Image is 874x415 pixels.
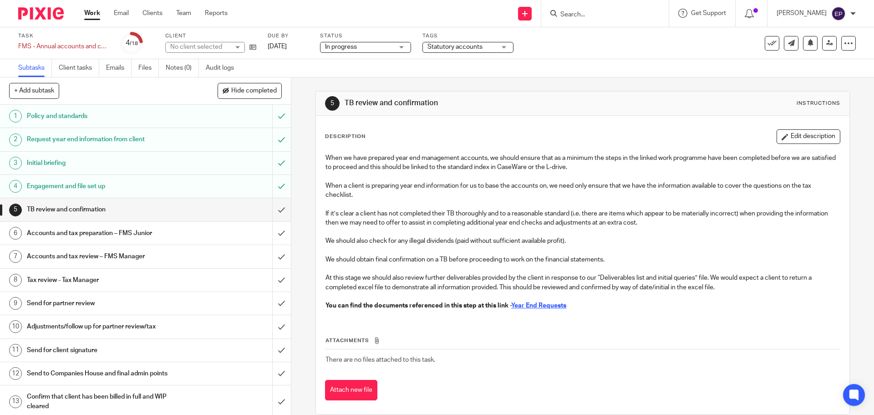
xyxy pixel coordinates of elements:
button: Attach new file [325,380,377,400]
p: At this stage we should also review further deliverables provided by the client in response to ou... [325,273,839,292]
span: Hide completed [231,87,277,95]
h1: Send for partner review [27,297,184,310]
a: Notes (0) [166,59,199,77]
div: 1 [9,110,22,123]
a: Year End Requests [511,302,566,309]
h1: Initial briefing [27,156,184,170]
a: Subtasks [18,59,52,77]
p: [PERSON_NAME] [777,9,827,18]
span: There are no files attached to this task. [325,357,435,363]
h1: Accounts and tax preparation – FMS Junior [27,226,184,240]
h1: Accounts and tax review – FMS Manager [27,250,184,263]
h1: Tax review - Tax Manager [27,273,184,287]
a: Reports [205,9,228,18]
div: No client selected [170,42,229,51]
strong: You can find the documents referenced in this step at this link - [325,302,511,309]
h1: TB review and confirmation [345,98,602,108]
a: Client tasks [59,59,99,77]
div: 10 [9,320,22,333]
h1: Adjustments/follow up for partner review/tax [27,320,184,333]
a: Email [114,9,129,18]
h1: Request year end information from client [27,133,184,146]
div: 9 [9,297,22,310]
label: Client [165,32,256,40]
h1: Engagement and file set up [27,179,184,193]
h1: Send to Companies House and final admin points [27,367,184,380]
h1: Policy and standards [27,109,184,123]
label: Task [18,32,109,40]
label: Status [320,32,411,40]
div: 6 [9,227,22,240]
h1: Send for client signature [27,343,184,357]
div: 2 [9,133,22,146]
div: 11 [9,344,22,357]
span: Attachments [325,338,369,343]
div: 4 [9,180,22,193]
span: [DATE] [268,43,287,50]
p: If it’s clear a client has not completed their TB thoroughly and to a reasonable standard (i.e. t... [325,209,839,228]
div: 5 [9,204,22,216]
a: Audit logs [206,59,241,77]
div: Instructions [797,100,840,107]
button: Hide completed [218,83,282,98]
div: 13 [9,395,22,408]
img: svg%3E [831,6,846,21]
a: Files [138,59,159,77]
div: 12 [9,367,22,380]
div: 7 [9,250,22,263]
span: Statutory accounts [427,44,483,50]
h1: Confirm that client has been billed in full and WIP cleared [27,390,184,413]
span: In progress [325,44,357,50]
div: FMS - Annual accounts and corporation tax - August 2024 [18,42,109,51]
label: Due by [268,32,309,40]
div: 4 [126,38,138,48]
p: We should obtain final confirmation on a TB before proceeding to work on the financial statements. [325,255,839,264]
label: Tags [422,32,513,40]
h1: TB review and confirmation [27,203,184,216]
a: Work [84,9,100,18]
p: Description [325,133,366,140]
button: Edit description [777,129,840,144]
a: Emails [106,59,132,77]
p: When we have prepared year end management accounts, we should ensure that as a minimum the steps ... [325,154,839,172]
button: + Add subtask [9,83,59,98]
img: Pixie [18,7,64,20]
small: /18 [130,41,138,46]
span: Get Support [691,10,726,16]
input: Search [559,11,641,19]
p: We should also check for any illegal dividends (paid without sufficient available profit). [325,236,839,246]
div: 3 [9,157,22,169]
p: When a client is preparing year end information for us to base the accounts on, we need only ensu... [325,181,839,200]
a: Clients [142,9,163,18]
div: 8 [9,274,22,287]
div: 5 [325,96,340,111]
a: Team [176,9,191,18]
div: FMS - Annual accounts and corporation tax - [DATE] [18,42,109,51]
